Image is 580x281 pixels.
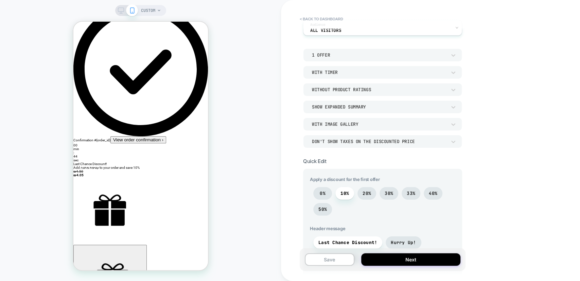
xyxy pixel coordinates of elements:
[312,121,446,127] div: With Image Gallery
[310,28,341,33] span: All Visitors
[40,116,90,121] span: View order confirmation ›
[312,87,446,93] div: Without Product Ratings
[429,190,437,196] span: 40%
[385,190,393,196] span: 30%
[312,104,446,110] div: Show Expanded Summary
[318,240,377,245] span: Last Chance Discount!
[312,139,446,144] div: Don't show taxes on the discounted price
[391,240,416,245] span: Hurry Up!
[310,22,326,27] span: Audience
[310,177,455,182] span: Apply a discount for the first offer
[318,206,327,212] span: 50%
[340,190,349,196] span: 10%
[361,253,460,266] button: Next
[303,158,326,164] span: Quick Edit
[363,190,371,196] span: 20%
[407,190,415,196] span: 33%
[37,115,93,122] button: View order confirmation ›
[141,5,155,16] span: CUSTOM
[310,226,455,231] span: Header message
[320,190,326,196] span: 0%
[312,69,446,75] div: With Timer
[296,14,346,24] button: < back to dashboard
[312,52,446,58] div: 1 Offer
[305,253,354,266] button: Save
